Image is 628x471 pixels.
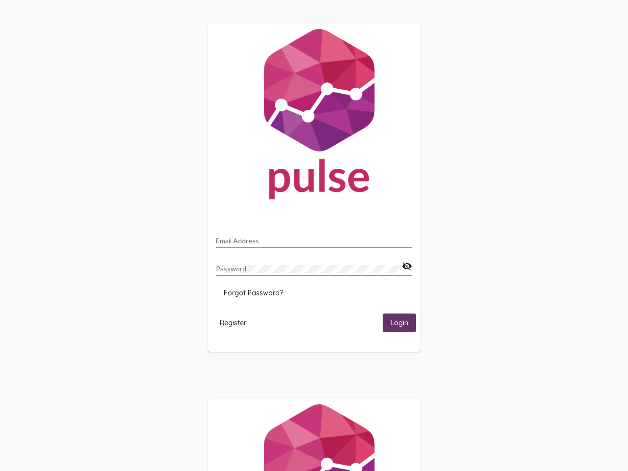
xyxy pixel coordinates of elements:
mat-icon: visibility_off [402,261,412,272]
button: Register [212,314,254,332]
img: Pulse For Good Logo [208,24,420,209]
span: Register [220,318,246,327]
span: Login [391,319,408,328]
button: Login [383,314,416,332]
button: Forgot Password? [216,284,291,302]
span: Forgot Password? [224,288,283,297]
